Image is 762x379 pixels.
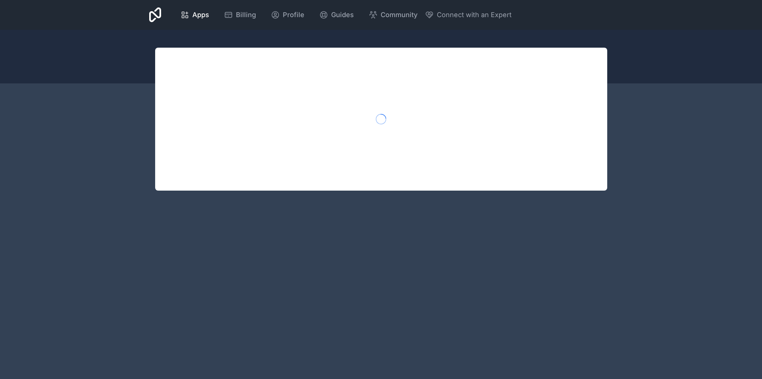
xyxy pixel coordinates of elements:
a: Guides [313,7,360,23]
a: Community [363,7,423,23]
button: Connect with an Expert [425,10,512,20]
span: Connect with an Expert [437,10,512,20]
span: Guides [331,10,354,20]
span: Community [381,10,417,20]
a: Profile [265,7,310,23]
a: Billing [218,7,262,23]
span: Billing [236,10,256,20]
span: Apps [192,10,209,20]
span: Profile [283,10,304,20]
a: Apps [175,7,215,23]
